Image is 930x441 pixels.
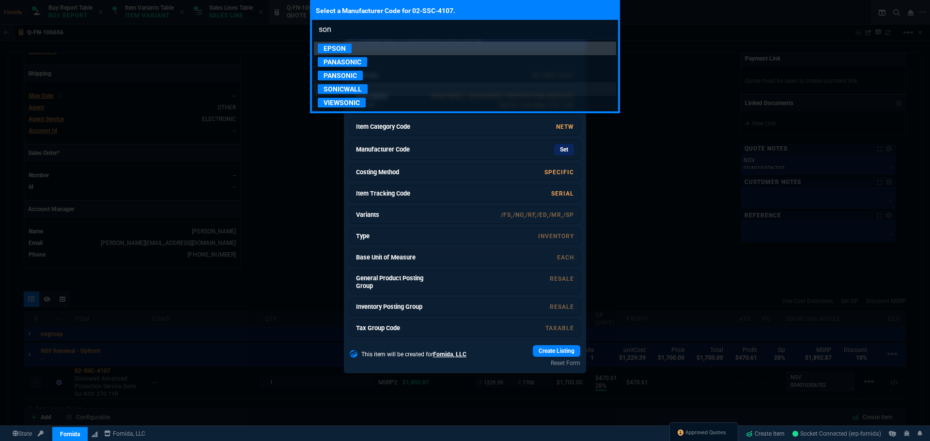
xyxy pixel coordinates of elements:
p: VIEWSONIC [318,98,366,107]
a: Create Item [742,426,789,441]
input: Search... [312,20,618,39]
a: API TOKEN [35,429,46,438]
a: Global State [10,429,35,438]
p: EPSON [318,44,352,53]
span: Approved Quotes [685,429,726,437]
p: PANSONIC [318,71,363,80]
a: msbcCompanyName [101,429,148,438]
p: Select a Manufacturer Code for 02-SSC-4107. [312,2,618,20]
p: PANASONIC [318,57,367,67]
span: Socket Connected (erp-fornida) [792,430,881,437]
p: SONICWALL [318,84,368,94]
a: jf5BtipoG0zIFIGdAAC5 [792,429,881,438]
